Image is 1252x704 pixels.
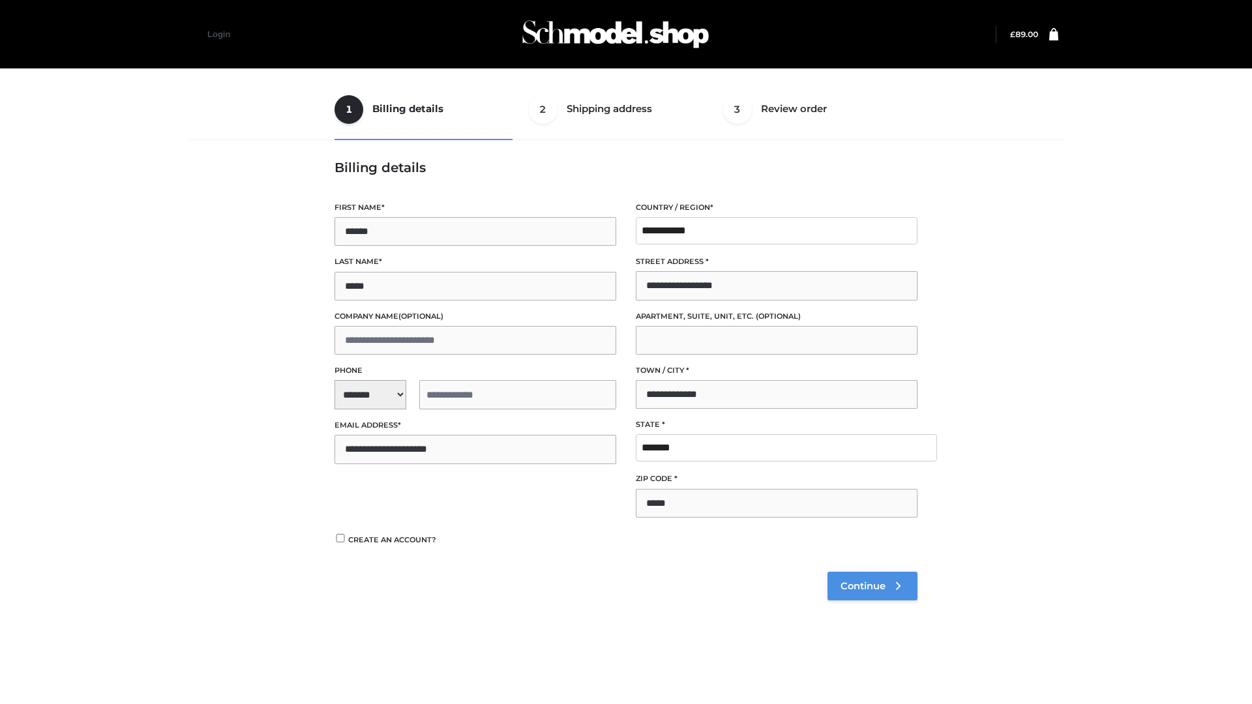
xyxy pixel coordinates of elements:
label: Phone [335,364,616,377]
label: First name [335,201,616,214]
label: ZIP Code [636,473,917,485]
a: Continue [827,572,917,600]
label: Email address [335,419,616,432]
span: (optional) [398,312,443,321]
label: State [636,418,917,431]
label: Street address [636,256,917,268]
a: Login [207,29,230,39]
label: Last name [335,256,616,268]
label: Country / Region [636,201,917,214]
span: £ [1010,29,1015,39]
label: Town / City [636,364,917,377]
bdi: 89.00 [1010,29,1038,39]
h3: Billing details [335,160,917,175]
span: Create an account? [348,535,436,544]
input: Create an account? [335,534,346,542]
span: (optional) [756,312,801,321]
label: Apartment, suite, unit, etc. [636,310,917,323]
img: Schmodel Admin 964 [518,8,713,60]
span: Continue [841,580,886,592]
label: Company name [335,310,616,323]
a: £89.00 [1010,29,1038,39]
